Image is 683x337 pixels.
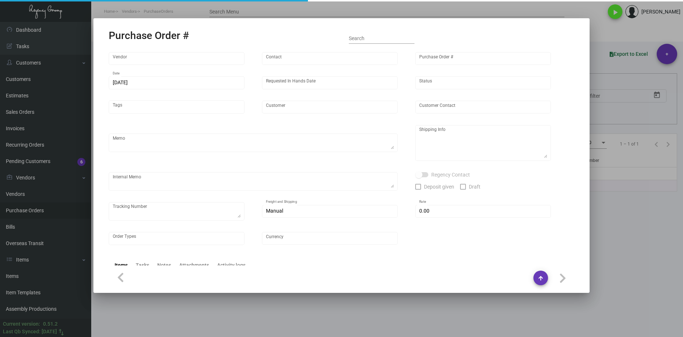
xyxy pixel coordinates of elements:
[109,30,189,42] h2: Purchase Order #
[266,208,283,214] span: Manual
[3,328,57,336] div: Last Qb Synced: [DATE]
[3,320,40,328] div: Current version:
[43,320,58,328] div: 0.51.2
[157,262,171,269] div: Notes
[431,170,470,179] span: Regency Contact
[136,262,149,269] div: Tasks
[115,262,128,269] div: Items
[424,182,454,191] span: Deposit given
[179,262,209,269] div: Attachments
[469,182,481,191] span: Draft
[217,262,246,269] div: Activity logs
